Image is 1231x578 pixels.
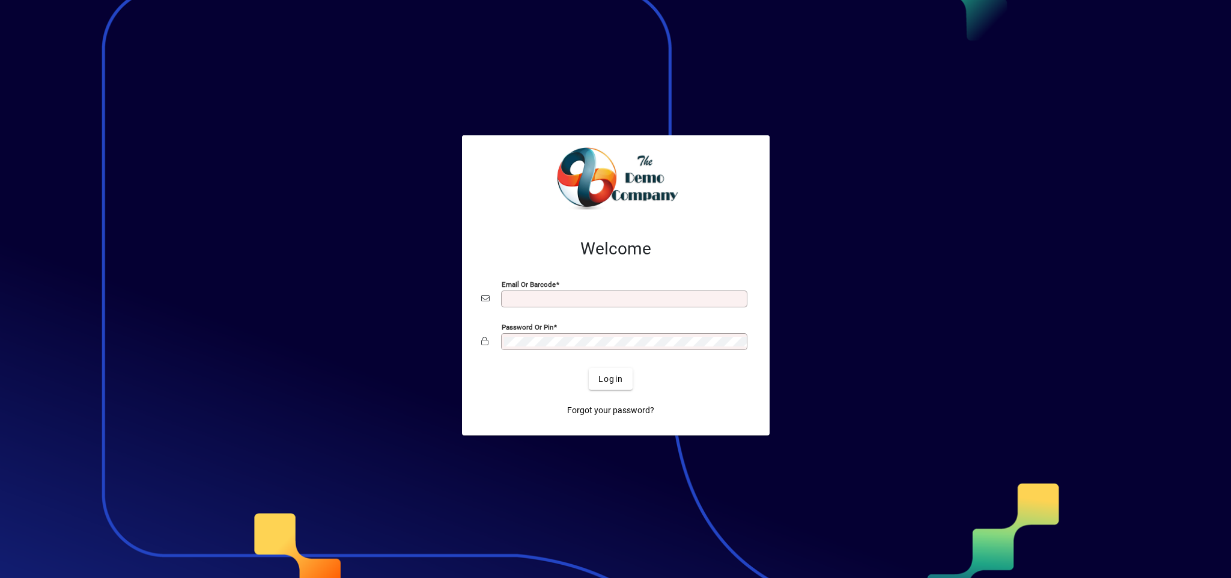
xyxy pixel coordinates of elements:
[502,323,553,331] mat-label: Password or Pin
[567,404,654,417] span: Forgot your password?
[598,373,623,386] span: Login
[589,368,633,390] button: Login
[502,280,556,289] mat-label: Email or Barcode
[562,399,659,421] a: Forgot your password?
[481,239,750,259] h2: Welcome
